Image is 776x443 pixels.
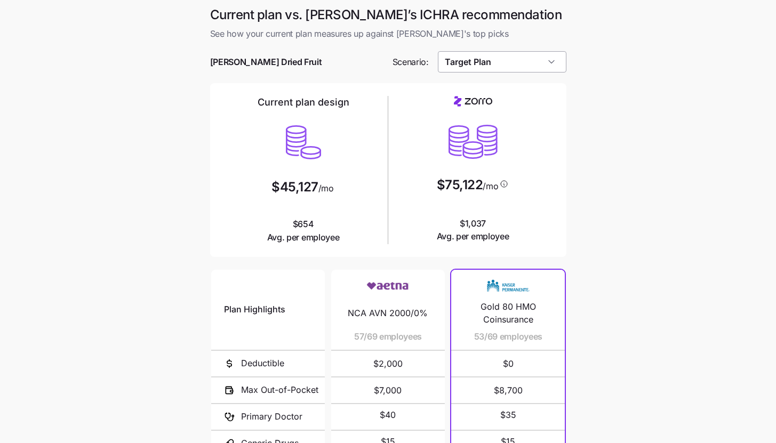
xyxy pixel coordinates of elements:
span: /mo [483,182,498,190]
span: $45,127 [271,181,318,194]
span: Plan Highlights [224,303,285,316]
h1: Current plan vs. [PERSON_NAME]’s ICHRA recommendation [210,6,566,23]
span: Avg. per employee [437,230,509,243]
span: $2,000 [344,351,432,376]
span: $75,122 [437,179,483,191]
span: NCA AVN 2000/0% [348,307,428,320]
img: Carrier [487,276,530,296]
span: $1,037 [437,217,509,244]
h2: Current plan design [258,96,349,109]
span: Avg. per employee [267,231,340,244]
span: [PERSON_NAME] Dried Fruit [210,55,322,69]
span: /mo [318,184,334,192]
span: See how your current plan measures up against [PERSON_NAME]'s top picks [210,27,566,41]
span: $654 [267,218,340,244]
span: Primary Doctor [241,410,302,423]
img: Carrier [366,276,409,296]
span: 53/69 employees [474,330,542,343]
span: $7,000 [344,377,432,403]
span: $40 [380,408,396,422]
span: $35 [500,408,516,422]
span: Scenario: [393,55,429,69]
span: Gold 80 HMO Coinsurance [464,300,552,327]
span: $0 [464,351,552,376]
span: $8,700 [464,377,552,403]
span: 57/69 employees [354,330,422,343]
span: Max Out-of-Pocket [241,383,318,397]
span: Deductible [241,357,284,370]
